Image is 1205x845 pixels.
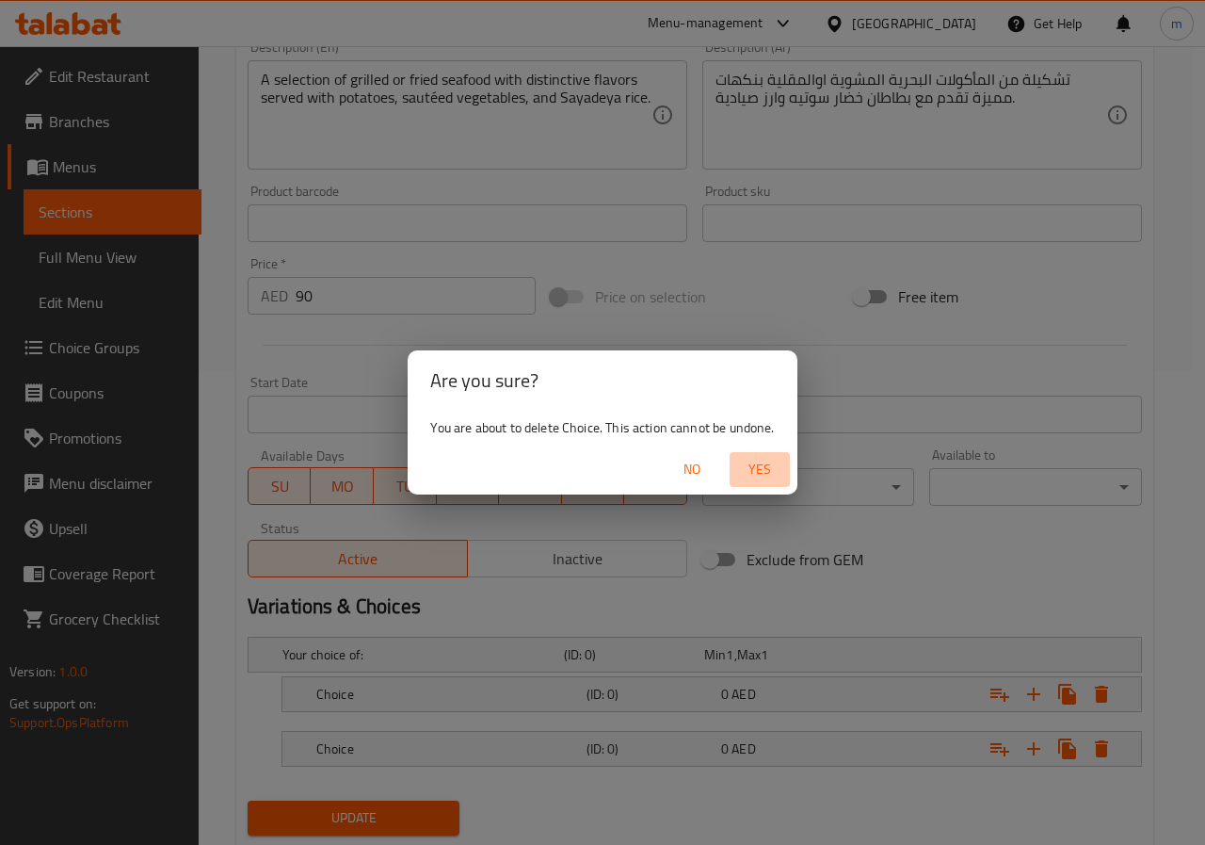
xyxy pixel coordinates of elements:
div: You are about to delete Choice. This action cannot be undone. [408,411,796,445]
span: No [669,458,715,481]
h2: Are you sure? [430,366,774,396]
button: No [662,452,722,487]
span: Yes [737,458,782,481]
button: Yes [730,452,790,487]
